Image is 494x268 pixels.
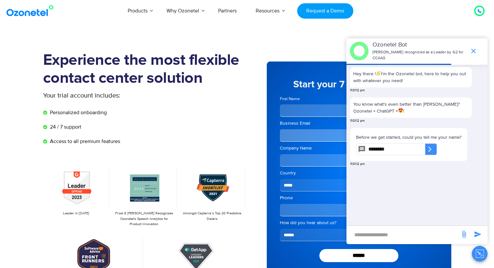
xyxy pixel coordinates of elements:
[350,42,369,61] img: header
[114,211,174,227] p: Frost & [PERSON_NAME] Recognizes Ozonetel's Speech Analytics for Product Innovation
[457,228,470,241] span: send message
[280,120,438,127] label: Business Email
[48,109,107,116] span: Personalized onboarding
[280,195,438,201] label: Phone
[373,41,466,49] p: Ozonetel Bot
[280,170,438,176] label: Country
[350,162,365,167] span: 11:01:12 pm
[297,3,353,19] a: Request a Demo
[376,71,381,76] img: 👋
[472,246,487,261] button: Close chat
[350,88,365,93] span: 11:01:12 pm
[353,101,469,115] p: You know what's even better than [PERSON_NAME]? Ozonetel + ChatGPT = !
[280,145,438,152] label: Company Name
[398,108,403,113] img: 😍
[48,123,81,131] span: 24 / 7 support
[350,229,457,241] div: new-msg-input
[467,45,480,58] span: end chat or minimize
[46,211,106,216] p: Leader in [DATE]
[280,80,438,89] h5: Start your 7 day free trial now
[350,118,365,123] span: 11:01:12 pm
[280,220,438,226] label: How did you hear about us?
[48,137,120,145] span: Access to all premium features
[182,211,242,222] p: Amongst Capterra’s Top 20 Predictive Dialers
[43,91,198,100] p: Your trial account includes:
[353,70,469,84] p: Hey there ! I'm the Ozonetel bot, here to help you out with whatever you need!
[280,96,357,102] label: First Name
[471,228,484,241] span: send message
[356,134,461,141] p: Before we get started, could you tell me your name?
[373,49,466,61] p: [PERSON_NAME] recognized as a Leader by G2 for CCAAS
[43,51,247,87] h1: Experience the most flexible contact center solution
